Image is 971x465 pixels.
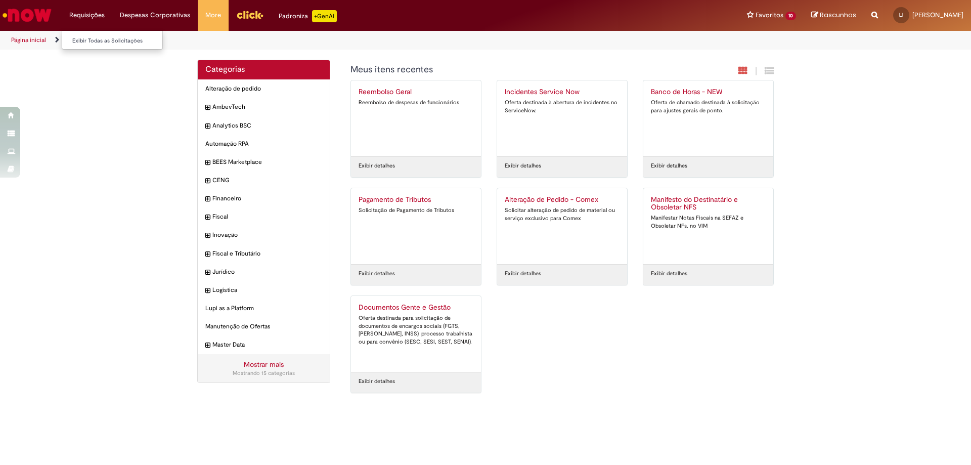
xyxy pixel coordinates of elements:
[505,270,541,278] a: Exibir detalhes
[738,66,747,75] i: Exibição em cartão
[811,11,856,20] a: Rascunhos
[351,80,481,156] a: Reembolso Geral Reembolso de despesas de funcionários
[8,31,640,50] ul: Trilhas de página
[205,231,210,241] i: expandir categoria Inovação
[205,194,210,204] i: expandir categoria Financeiro
[212,341,322,349] span: Master Data
[198,226,330,244] div: expandir categoria Inovação Inovação
[205,121,210,132] i: expandir categoria Analytics BSC
[651,99,766,114] div: Oferta de chamado destinada à solicitação para ajustes gerais de ponto.
[359,99,473,107] div: Reembolso de despesas de funcionários
[765,66,774,75] i: Exibição de grade
[643,188,773,264] a: Manifesto do Destinatário e Obsoletar NFS Manifestar Notas Fiscais na SEFAZ e Obsoletar NFs. no VIM
[62,35,173,47] a: Exibir Todas as Solicitações
[643,80,773,156] a: Banco de Horas - NEW Oferta de chamado destinada à solicitação para ajustes gerais de ponto.
[497,188,627,264] a: Alteração de Pedido - Comex Solicitar alteração de pedido de material ou serviço exclusivo para C...
[198,116,330,135] div: expandir categoria Analytics BSC Analytics BSC
[912,11,963,19] span: [PERSON_NAME]
[359,196,473,204] h2: Pagamento de Tributos
[205,286,210,296] i: expandir categoria Logistica
[359,314,473,346] div: Oferta destinada para solicitação de documentos de encargos sociais (FGTS, [PERSON_NAME], INSS), ...
[279,10,337,22] div: Padroniza
[212,121,322,130] span: Analytics BSC
[312,10,337,22] p: +GenAi
[212,213,322,221] span: Fiscal
[198,263,330,281] div: expandir categoria Jurídico Jurídico
[205,213,210,223] i: expandir categoria Fiscal
[198,79,330,98] div: Alteração de pedido
[205,84,322,93] span: Alteração de pedido
[198,79,330,354] ul: Categorias
[351,188,481,264] a: Pagamento de Tributos Solicitação de Pagamento de Tributos
[212,103,322,111] span: AmbevTech
[205,176,210,186] i: expandir categoria CENG
[205,249,210,260] i: expandir categoria Fiscal e Tributário
[198,244,330,263] div: expandir categoria Fiscal e Tributário Fiscal e Tributário
[359,304,473,312] h2: Documentos Gente e Gestão
[205,341,210,351] i: expandir categoria Master Data
[62,30,163,50] ul: Requisições
[212,176,322,185] span: CENG
[651,214,766,230] div: Manifestar Notas Fiscais na SEFAZ e Obsoletar NFs. no VIM
[497,80,627,156] a: Incidentes Service Now Oferta destinada à abertura de incidentes no ServiceNow.
[198,135,330,153] div: Automação RPA
[205,140,322,148] span: Automação RPA
[198,98,330,116] div: expandir categoria AmbevTech AmbevTech
[359,88,473,96] h2: Reembolso Geral
[359,377,395,386] a: Exibir detalhes
[212,249,322,258] span: Fiscal e Tributário
[244,360,284,369] a: Mostrar mais
[351,296,481,372] a: Documentos Gente e Gestão Oferta destinada para solicitação de documentos de encargos sociais (FG...
[1,5,53,25] img: ServiceNow
[212,268,322,276] span: Jurídico
[198,281,330,300] div: expandir categoria Logistica Logistica
[198,335,330,354] div: expandir categoria Master Data Master Data
[205,268,210,278] i: expandir categoria Jurídico
[350,65,665,75] h1: {"description":"","title":"Meus itens recentes"} Categoria
[11,36,46,44] a: Página inicial
[236,7,263,22] img: click_logo_yellow_360x200.png
[505,99,620,114] div: Oferta destinada à abertura de incidentes no ServiceNow.
[205,65,322,74] h2: Categorias
[505,88,620,96] h2: Incidentes Service Now
[359,162,395,170] a: Exibir detalhes
[820,10,856,20] span: Rascunhos
[69,10,105,20] span: Requisições
[198,171,330,190] div: expandir categoria CENG CENG
[505,206,620,222] div: Solicitar alteração de pedido de material ou serviço exclusivo para Comex
[899,12,903,18] span: LI
[205,322,322,331] span: Manutenção de Ofertas
[651,196,766,212] h2: Manifesto do Destinatário e Obsoletar NFS
[205,369,322,377] div: Mostrando 15 categorias
[755,65,757,77] span: |
[198,317,330,336] div: Manutenção de Ofertas
[212,231,322,239] span: Inovação
[651,162,687,170] a: Exibir detalhes
[505,162,541,170] a: Exibir detalhes
[212,286,322,294] span: Logistica
[205,304,322,313] span: Lupi as a Platform
[651,270,687,278] a: Exibir detalhes
[212,194,322,203] span: Financeiro
[785,12,796,20] span: 10
[505,196,620,204] h2: Alteração de Pedido - Comex
[120,10,190,20] span: Despesas Corporativas
[205,103,210,113] i: expandir categoria AmbevTech
[198,299,330,318] div: Lupi as a Platform
[205,158,210,168] i: expandir categoria BEES Marketplace
[212,158,322,166] span: BEES Marketplace
[198,153,330,172] div: expandir categoria BEES Marketplace BEES Marketplace
[198,189,330,208] div: expandir categoria Financeiro Financeiro
[651,88,766,96] h2: Banco de Horas - NEW
[359,206,473,215] div: Solicitação de Pagamento de Tributos
[359,270,395,278] a: Exibir detalhes
[756,10,783,20] span: Favoritos
[198,207,330,226] div: expandir categoria Fiscal Fiscal
[205,10,221,20] span: More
